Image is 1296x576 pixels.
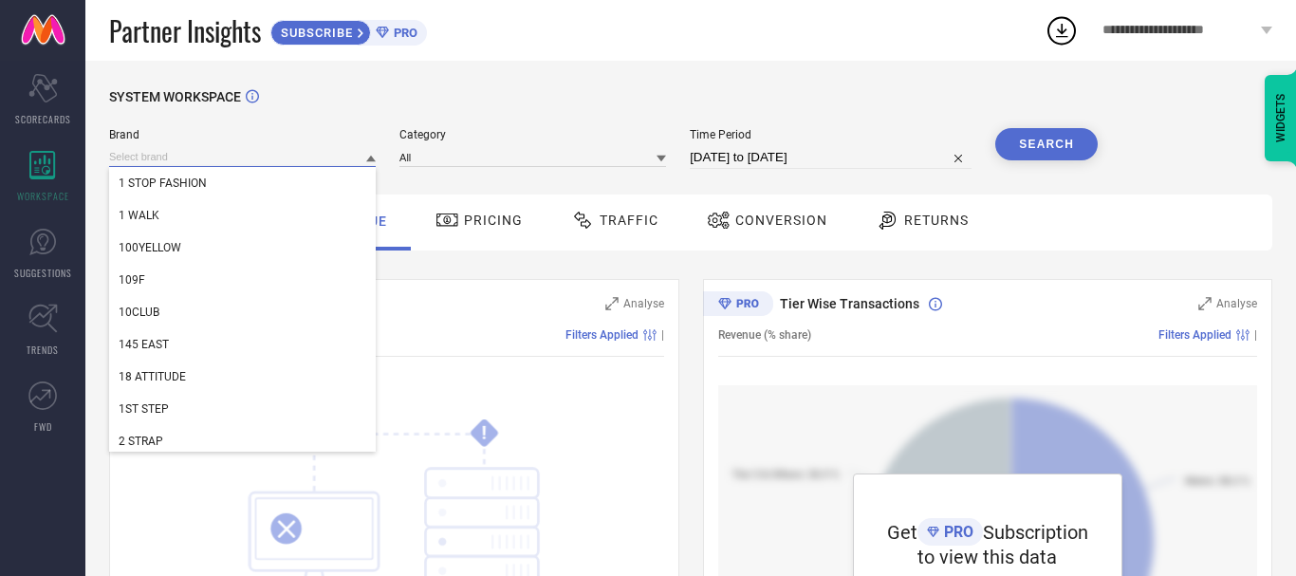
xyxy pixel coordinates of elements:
[119,370,186,383] span: 18 ATTITUDE
[565,328,639,342] span: Filters Applied
[605,297,619,310] svg: Zoom
[109,393,376,425] div: 1ST STEP
[119,435,163,448] span: 2 STRAP
[27,343,59,357] span: TRENDS
[1254,328,1257,342] span: |
[119,241,181,254] span: 100YELLOW
[109,361,376,393] div: 18 ATTITUDE
[119,209,159,222] span: 1 WALK
[389,26,417,40] span: PRO
[780,296,919,311] span: Tier Wise Transactions
[14,266,72,280] span: SUGGESTIONS
[735,213,827,228] span: Conversion
[109,167,376,199] div: 1 STOP FASHION
[119,273,145,287] span: 109F
[1198,297,1212,310] svg: Zoom
[1216,297,1257,310] span: Analyse
[119,306,159,319] span: 10CLUB
[109,296,376,328] div: 10CLUB
[109,199,376,232] div: 1 WALK
[109,425,376,457] div: 2 STRAP
[34,419,52,434] span: FWD
[119,402,169,416] span: 1ST STEP
[1045,13,1079,47] div: Open download list
[623,297,664,310] span: Analyse
[661,328,664,342] span: |
[109,328,376,361] div: 145 EAST
[703,291,773,320] div: Premium
[270,15,427,46] a: SUBSCRIBEPRO
[904,213,969,228] span: Returns
[15,112,71,126] span: SCORECARDS
[109,128,376,141] span: Brand
[109,89,241,104] span: SYSTEM WORKSPACE
[464,213,523,228] span: Pricing
[17,189,69,203] span: WORKSPACE
[399,128,666,141] span: Category
[600,213,658,228] span: Traffic
[690,146,972,169] input: Select time period
[983,521,1088,544] span: Subscription
[917,546,1057,568] span: to view this data
[718,328,811,342] span: Revenue (% share)
[690,128,972,141] span: Time Period
[939,523,973,541] span: PRO
[119,338,169,351] span: 145 EAST
[109,232,376,264] div: 100YELLOW
[109,147,376,167] input: Select brand
[1158,328,1231,342] span: Filters Applied
[271,26,358,40] span: SUBSCRIBE
[109,11,261,50] span: Partner Insights
[119,177,207,190] span: 1 STOP FASHION
[482,422,487,444] tspan: !
[887,521,917,544] span: Get
[995,128,1098,160] button: Search
[109,264,376,296] div: 109F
